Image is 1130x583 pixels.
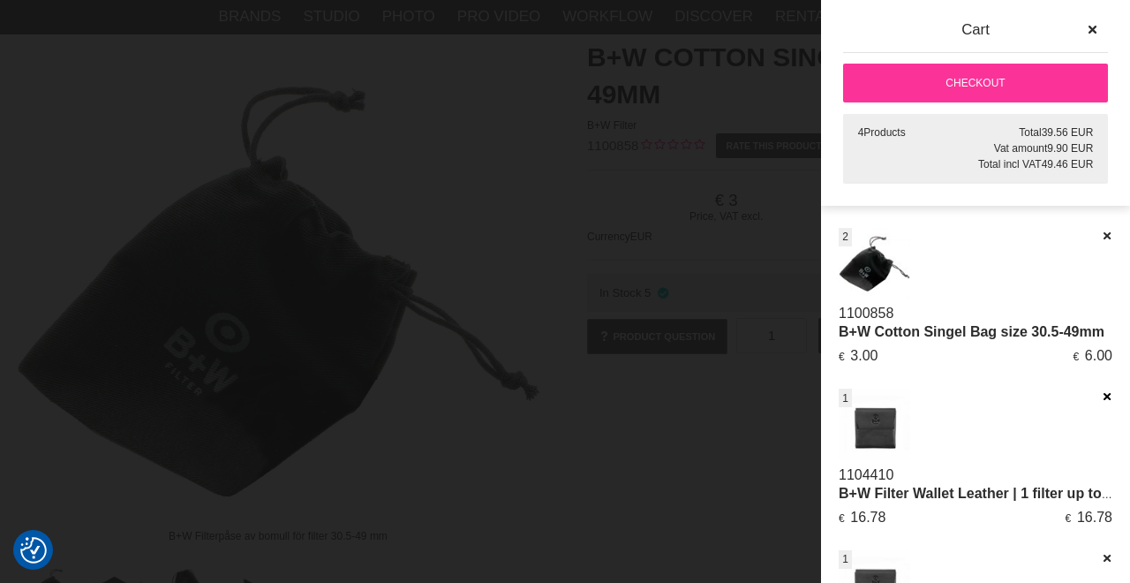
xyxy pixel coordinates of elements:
button: Consent Preferences [20,534,47,566]
span: Cart [961,21,990,38]
span: Vat amount [994,142,1047,155]
span: Total incl VAT [978,158,1042,170]
span: 49.46 EUR [1042,158,1094,170]
span: 16.78 [1077,510,1112,525]
span: 4 [858,126,864,139]
span: 39.56 EUR [1042,126,1094,139]
span: Products [863,126,905,139]
a: 1104410 [839,467,893,482]
span: 6.00 [1085,348,1112,363]
span: 9.90 EUR [1047,142,1093,155]
img: B+W Filter Wallet Leather | 1 filter up to 49mm [839,389,910,460]
span: 16.78 [850,510,885,525]
a: 1100858 [839,306,893,321]
a: Checkout [843,64,1108,102]
span: 1 [842,390,848,406]
span: Total [1019,126,1041,139]
span: 2 [842,229,848,245]
a: B+W Cotton Singel Bag size 30.5-49mm [839,324,1104,339]
span: 3.00 [850,348,878,363]
span: 1 [842,551,848,567]
img: Revisit consent button [20,537,47,564]
img: B+W Cotton Singel Bag size 30.5-49mm [839,228,910,299]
